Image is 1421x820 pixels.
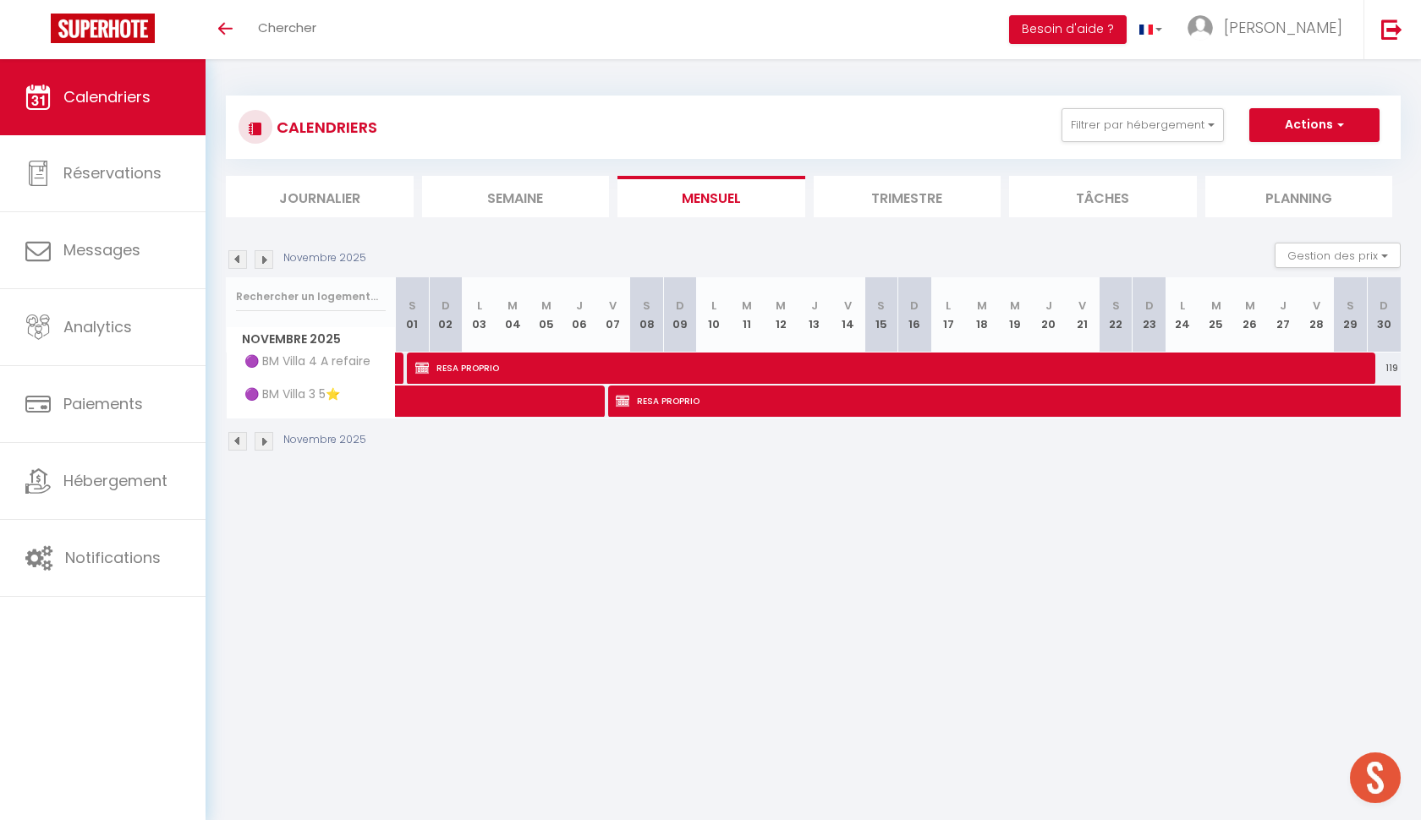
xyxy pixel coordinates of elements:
li: Mensuel [617,176,805,217]
abbr: V [1078,298,1086,314]
th: 13 [798,277,831,353]
th: 12 [764,277,798,353]
abbr: J [811,298,818,314]
p: Novembre 2025 [283,432,366,448]
abbr: D [676,298,684,314]
abbr: J [1280,298,1287,314]
button: Besoin d'aide ? [1009,15,1127,44]
abbr: J [1045,298,1052,314]
th: 02 [429,277,463,353]
abbr: S [1347,298,1354,314]
th: 20 [1032,277,1066,353]
button: Filtrer par hébergement [1062,108,1224,142]
abbr: V [609,298,617,314]
abbr: L [711,298,716,314]
button: Actions [1249,108,1380,142]
abbr: M [977,298,987,314]
th: 21 [1066,277,1100,353]
th: 28 [1300,277,1334,353]
th: 19 [998,277,1032,353]
th: 18 [965,277,999,353]
th: 10 [697,277,731,353]
abbr: L [477,298,482,314]
th: 09 [663,277,697,353]
abbr: M [541,298,551,314]
th: 14 [831,277,864,353]
abbr: M [507,298,518,314]
th: 06 [563,277,597,353]
th: 07 [596,277,630,353]
span: RESA PROPRIO [415,352,1374,384]
th: 15 [864,277,898,353]
abbr: M [1010,298,1020,314]
button: Gestion des prix [1275,243,1401,268]
span: 🟣 BM Villa 3 5⭐️ [229,385,344,404]
abbr: M [1211,298,1221,314]
img: ... [1188,15,1213,41]
abbr: D [910,298,919,314]
li: Tâches [1009,176,1197,217]
th: 01 [396,277,430,353]
span: Novembre 2025 [227,327,395,352]
abbr: J [576,298,583,314]
span: Analytics [63,316,132,337]
abbr: D [442,298,450,314]
th: 05 [529,277,563,353]
abbr: M [742,298,752,314]
th: 23 [1133,277,1166,353]
span: [PERSON_NAME] [1224,17,1342,38]
span: 🟣 BM Villa 4 A refaire [229,353,375,371]
p: Novembre 2025 [283,250,366,266]
span: Réservations [63,162,162,183]
div: 119 [1367,353,1401,384]
abbr: D [1145,298,1154,314]
input: Rechercher un logement... [236,282,386,312]
abbr: V [1313,298,1320,314]
abbr: L [1180,298,1185,314]
span: Notifications [65,547,161,568]
th: 25 [1199,277,1233,353]
th: 26 [1233,277,1267,353]
th: 22 [1099,277,1133,353]
abbr: L [946,298,951,314]
th: 27 [1266,277,1300,353]
abbr: D [1380,298,1388,314]
th: 30 [1367,277,1401,353]
abbr: M [1245,298,1255,314]
li: Trimestre [814,176,1001,217]
h3: CALENDRIERS [272,108,377,146]
th: 24 [1166,277,1200,353]
img: Super Booking [51,14,155,43]
th: 03 [463,277,497,353]
li: Semaine [422,176,610,217]
abbr: S [409,298,416,314]
li: Planning [1205,176,1393,217]
abbr: S [643,298,650,314]
th: 04 [496,277,529,353]
th: 16 [898,277,932,353]
abbr: S [1112,298,1120,314]
abbr: V [844,298,852,314]
div: Ouvrir le chat [1350,752,1401,803]
span: Messages [63,239,140,260]
img: logout [1381,19,1402,40]
th: 08 [630,277,664,353]
span: Paiements [63,393,143,414]
th: 17 [931,277,965,353]
span: Chercher [258,19,316,36]
th: 11 [731,277,765,353]
abbr: M [776,298,786,314]
span: Hébergement [63,470,167,491]
span: Calendriers [63,86,151,107]
li: Journalier [226,176,414,217]
abbr: S [877,298,885,314]
th: 29 [1334,277,1368,353]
